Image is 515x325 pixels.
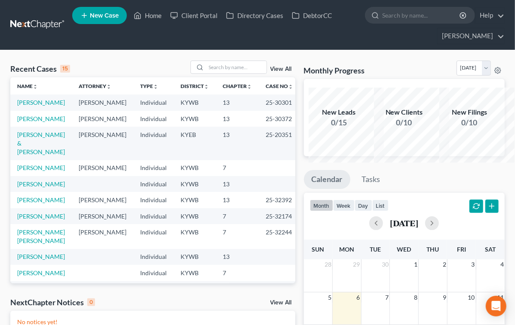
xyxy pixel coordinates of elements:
[72,208,133,224] td: [PERSON_NAME]
[216,208,259,224] td: 7
[216,94,259,110] td: 13
[17,196,65,204] a: [PERSON_NAME]
[133,224,174,249] td: Individual
[270,300,292,306] a: View All
[259,111,300,127] td: 25-30372
[397,246,411,253] span: Wed
[133,281,174,297] td: Individual
[467,292,476,303] span: 10
[216,160,259,176] td: 7
[355,200,372,211] button: day
[485,246,496,253] span: Sat
[309,117,369,128] div: 0/15
[72,127,133,160] td: [PERSON_NAME]
[90,12,119,19] span: New Case
[133,127,174,160] td: Individual
[390,219,418,228] h2: [DATE]
[438,28,504,44] a: [PERSON_NAME]
[33,84,38,89] i: unfold_more
[374,117,434,128] div: 0/10
[133,249,174,265] td: Individual
[17,213,65,220] a: [PERSON_NAME]
[204,84,209,89] i: unfold_more
[486,296,506,316] div: Open Intercom Messenger
[216,224,259,249] td: 7
[223,83,252,89] a: Chapterunfold_more
[17,115,65,122] a: [PERSON_NAME]
[370,246,381,253] span: Tue
[181,83,209,89] a: Districtunfold_more
[166,8,222,23] a: Client Portal
[475,8,504,23] a: Help
[206,61,267,73] input: Search by name...
[353,259,361,270] span: 29
[259,224,300,249] td: 25-32244
[324,259,332,270] span: 28
[216,176,259,192] td: 13
[129,8,166,23] a: Home
[17,83,38,89] a: Nameunfold_more
[17,180,65,188] a: [PERSON_NAME]
[333,200,355,211] button: week
[174,192,216,208] td: KYWB
[439,117,500,128] div: 0/10
[270,66,292,72] a: View All
[174,208,216,224] td: KYWB
[259,192,300,208] td: 25-32392
[174,281,216,297] td: KYWB
[372,200,389,211] button: list
[140,83,158,89] a: Typeunfold_more
[60,65,70,73] div: 15
[259,208,300,224] td: 25-32174
[500,259,505,270] span: 4
[354,170,388,189] a: Tasks
[133,176,174,192] td: Individual
[216,111,259,127] td: 13
[413,292,418,303] span: 8
[382,7,461,23] input: Search by name...
[413,259,418,270] span: 1
[10,297,95,307] div: NextChapter Notices
[304,65,365,76] h3: Monthly Progress
[327,292,332,303] span: 5
[133,208,174,224] td: Individual
[174,111,216,127] td: KYWB
[356,292,361,303] span: 6
[222,8,288,23] a: Directory Cases
[442,292,447,303] span: 9
[174,224,216,249] td: KYWB
[133,160,174,176] td: Individual
[439,107,500,117] div: New Filings
[216,127,259,160] td: 13
[17,228,65,244] a: [PERSON_NAME] [PERSON_NAME]
[381,259,389,270] span: 30
[374,107,434,117] div: New Clients
[288,84,293,89] i: unfold_more
[427,246,439,253] span: Thu
[17,253,65,260] a: [PERSON_NAME]
[309,107,369,117] div: New Leads
[72,94,133,110] td: [PERSON_NAME]
[496,292,505,303] span: 11
[79,83,111,89] a: Attorneyunfold_more
[216,265,259,281] td: 7
[312,246,324,253] span: Sun
[174,265,216,281] td: KYWB
[10,64,70,74] div: Recent Cases
[174,249,216,265] td: KYWB
[247,84,252,89] i: unfold_more
[339,246,354,253] span: Mon
[259,94,300,110] td: 25-30301
[87,298,95,306] div: 0
[216,249,259,265] td: 13
[72,160,133,176] td: [PERSON_NAME]
[17,131,65,155] a: [PERSON_NAME] & [PERSON_NAME]
[72,111,133,127] td: [PERSON_NAME]
[216,281,259,297] td: 13
[133,111,174,127] td: Individual
[153,84,158,89] i: unfold_more
[266,83,293,89] a: Case Nounfold_more
[442,259,447,270] span: 2
[174,127,216,160] td: KYEB
[288,8,336,23] a: DebtorCC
